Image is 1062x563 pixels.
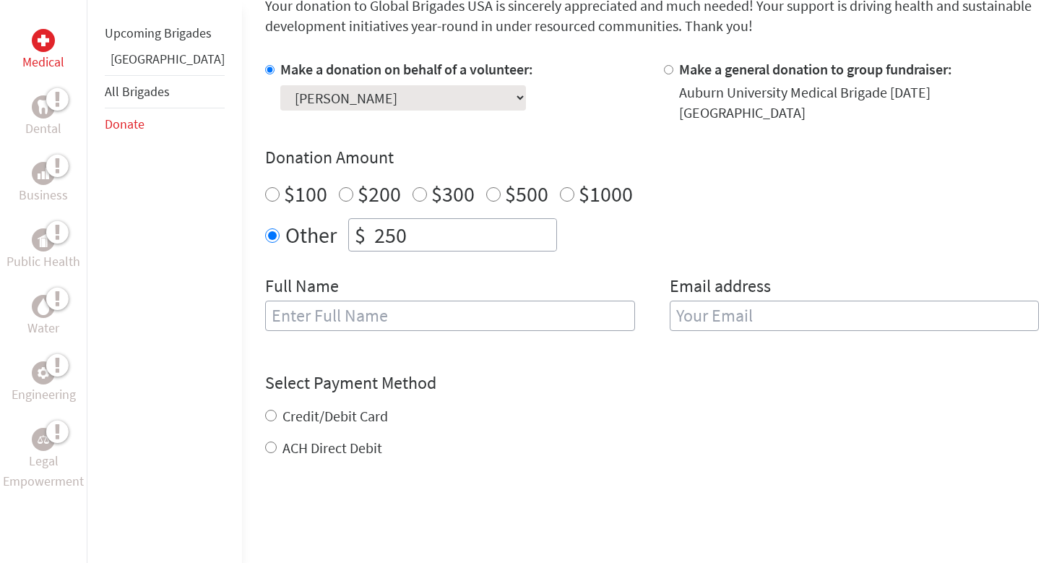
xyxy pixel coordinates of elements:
img: Business [38,168,49,179]
p: Legal Empowerment [3,451,84,491]
img: Medical [38,35,49,46]
a: Legal EmpowermentLegal Empowerment [3,428,84,491]
p: Medical [22,52,64,72]
li: Upcoming Brigades [105,17,225,49]
div: Public Health [32,228,55,252]
label: ACH Direct Debit [282,439,382,457]
a: EngineeringEngineering [12,361,76,405]
p: Business [19,185,68,205]
label: Other [285,218,337,252]
h4: Select Payment Method [265,371,1039,395]
iframe: reCAPTCHA [265,487,485,543]
div: Legal Empowerment [32,428,55,451]
div: Dental [32,95,55,119]
div: Engineering [32,361,55,384]
img: Public Health [38,233,49,247]
input: Enter Amount [371,219,556,251]
div: Water [32,295,55,318]
li: Ghana [105,49,225,75]
img: Engineering [38,367,49,379]
a: All Brigades [105,83,170,100]
div: Business [32,162,55,185]
label: $1000 [579,180,633,207]
h4: Donation Amount [265,146,1039,169]
a: MedicalMedical [22,29,64,72]
a: BusinessBusiness [19,162,68,205]
img: Water [38,298,49,314]
label: Full Name [265,275,339,301]
label: Make a donation on behalf of a volunteer: [280,60,533,78]
label: $200 [358,180,401,207]
p: Water [27,318,59,338]
img: Legal Empowerment [38,435,49,444]
a: [GEOGRAPHIC_DATA] [111,51,225,67]
a: WaterWater [27,295,59,338]
label: Email address [670,275,771,301]
li: Donate [105,108,225,140]
li: All Brigades [105,75,225,108]
input: Your Email [670,301,1040,331]
a: DentalDental [25,95,61,139]
a: Public HealthPublic Health [7,228,80,272]
p: Engineering [12,384,76,405]
a: Donate [105,116,144,132]
p: Dental [25,119,61,139]
label: $100 [284,180,327,207]
label: $300 [431,180,475,207]
img: Dental [38,100,49,113]
div: $ [349,219,371,251]
label: Credit/Debit Card [282,407,388,425]
div: Medical [32,29,55,52]
label: Make a general donation to group fundraiser: [679,60,952,78]
div: Auburn University Medical Brigade [DATE] [GEOGRAPHIC_DATA] [679,82,1040,123]
label: $500 [505,180,548,207]
input: Enter Full Name [265,301,635,331]
p: Public Health [7,252,80,272]
a: Upcoming Brigades [105,25,212,41]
